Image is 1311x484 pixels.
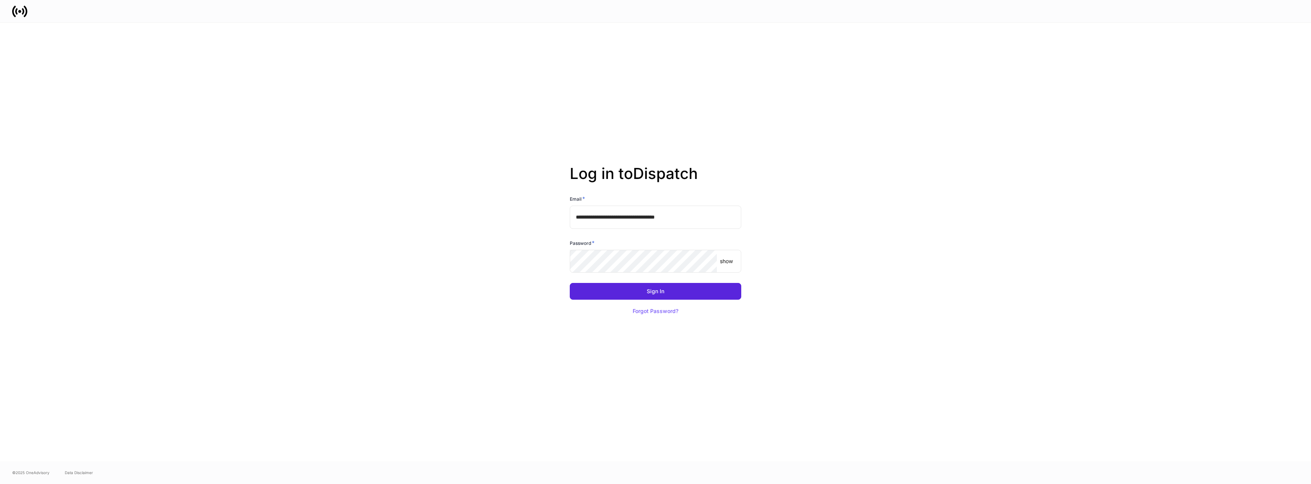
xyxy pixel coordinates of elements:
[570,165,741,195] h2: Log in to Dispatch
[12,470,50,476] span: © 2025 OneAdvisory
[623,303,688,319] button: Forgot Password?
[633,308,678,314] div: Forgot Password?
[570,283,741,300] button: Sign In
[65,470,93,476] a: Data Disclaimer
[570,195,585,203] h6: Email
[720,257,733,265] p: show
[570,239,595,247] h6: Password
[647,289,664,294] div: Sign In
